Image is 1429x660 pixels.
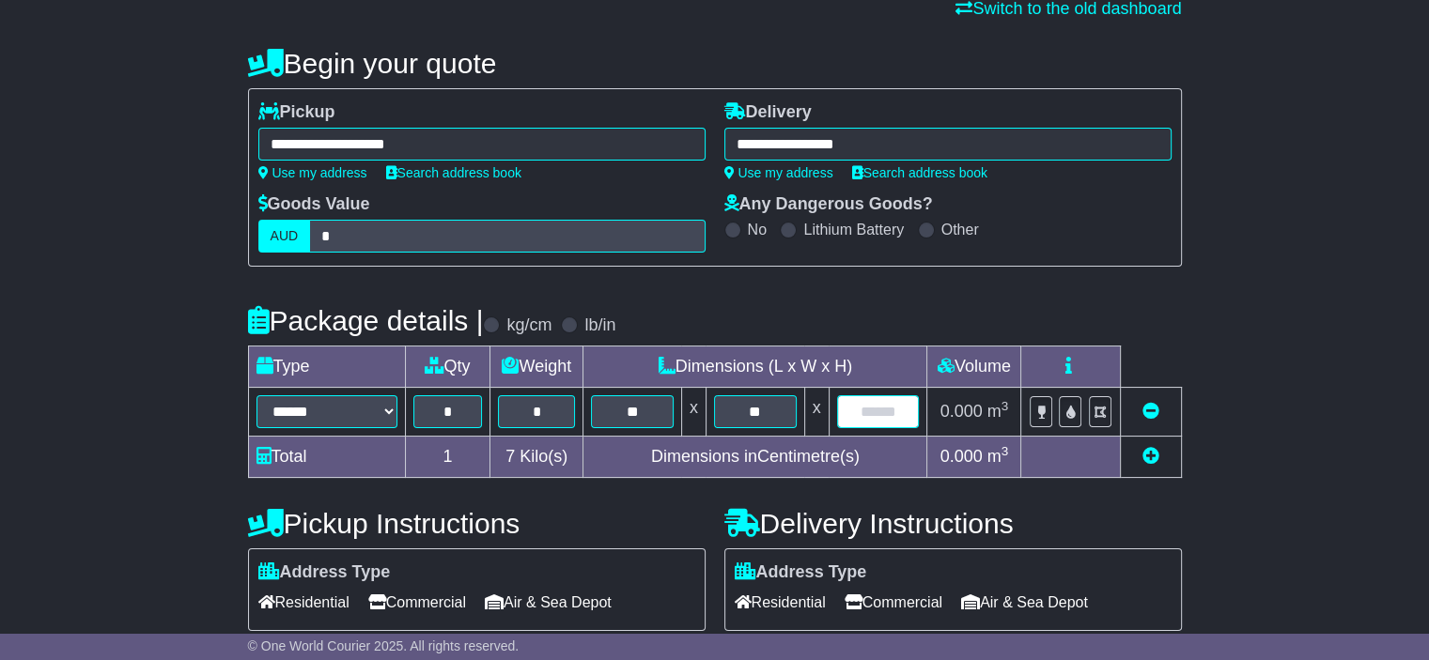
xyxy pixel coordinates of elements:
label: Any Dangerous Goods? [724,194,933,215]
h4: Begin your quote [248,48,1182,79]
span: © One World Courier 2025. All rights reserved. [248,638,520,653]
h4: Package details | [248,305,484,336]
sup: 3 [1002,399,1009,413]
a: Search address book [386,165,521,180]
span: Commercial [368,588,466,617]
span: Commercial [845,588,942,617]
span: Air & Sea Depot [485,588,612,617]
a: Add new item [1142,447,1159,466]
label: No [748,221,767,238]
span: 0.000 [940,402,983,421]
span: Residential [735,588,826,617]
label: Other [941,221,979,238]
td: Weight [490,346,583,388]
td: Dimensions (L x W x H) [583,346,927,388]
td: Total [248,437,405,478]
td: x [681,388,706,437]
span: m [987,447,1009,466]
h4: Delivery Instructions [724,508,1182,539]
td: Qty [405,346,490,388]
span: 7 [505,447,515,466]
span: m [987,402,1009,421]
a: Use my address [724,165,833,180]
label: Goods Value [258,194,370,215]
td: Kilo(s) [490,437,583,478]
label: lb/in [584,315,615,336]
td: Volume [927,346,1021,388]
h4: Pickup Instructions [248,508,706,539]
label: kg/cm [506,315,551,336]
label: Lithium Battery [803,221,904,238]
sup: 3 [1002,444,1009,458]
td: x [804,388,829,437]
span: Residential [258,588,349,617]
label: Address Type [735,562,867,583]
td: Type [248,346,405,388]
label: Pickup [258,102,335,123]
span: 0.000 [940,447,983,466]
label: Address Type [258,562,391,583]
a: Remove this item [1142,402,1159,421]
a: Use my address [258,165,367,180]
a: Search address book [852,165,987,180]
label: AUD [258,220,311,253]
td: Dimensions in Centimetre(s) [583,437,927,478]
span: Air & Sea Depot [961,588,1088,617]
label: Delivery [724,102,812,123]
td: 1 [405,437,490,478]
